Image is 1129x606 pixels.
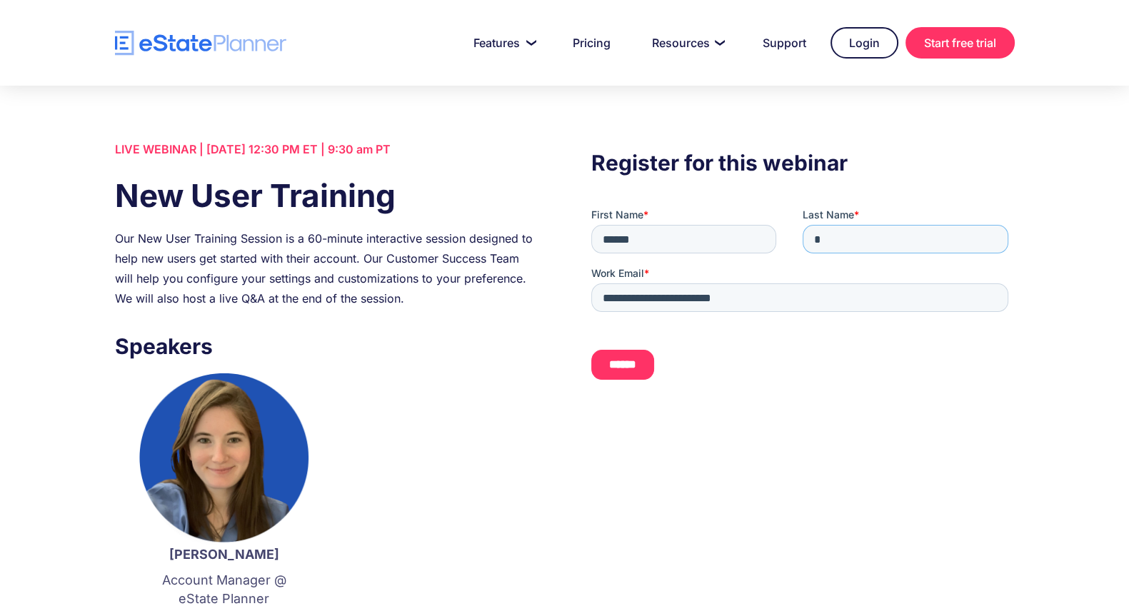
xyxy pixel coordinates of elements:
a: Features [456,29,548,57]
iframe: Form 0 [591,208,1014,392]
strong: [PERSON_NAME] [169,547,279,562]
a: Login [831,27,898,59]
a: Start free trial [905,27,1015,59]
h3: Speakers [115,330,538,363]
div: LIVE WEBINAR | [DATE] 12:30 PM ET | 9:30 am PT [115,139,538,159]
a: Resources [635,29,738,57]
a: home [115,31,286,56]
a: Pricing [556,29,628,57]
h1: New User Training [115,173,538,218]
h3: Register for this webinar [591,146,1014,179]
div: Our New User Training Session is a 60-minute interactive session designed to help new users get s... [115,228,538,308]
a: Support [746,29,823,57]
